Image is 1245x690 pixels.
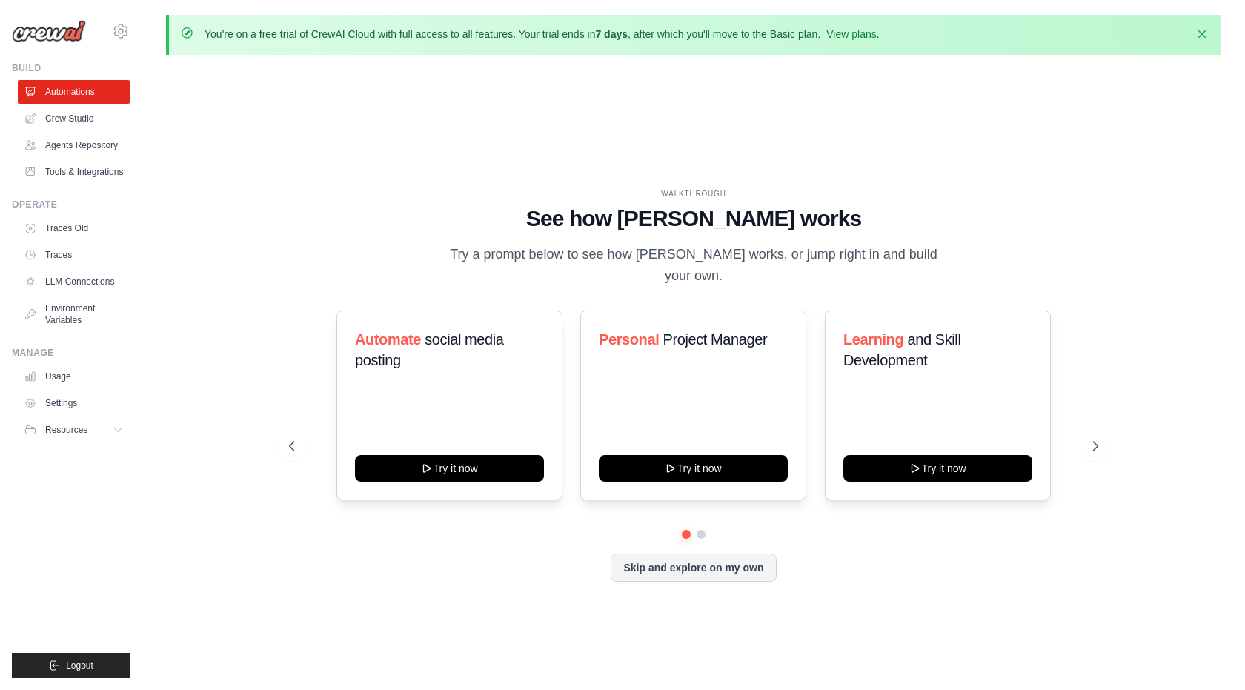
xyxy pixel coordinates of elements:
div: Operate [12,199,130,210]
button: Try it now [843,455,1032,482]
span: Project Manager [663,331,768,348]
a: LLM Connections [18,270,130,293]
p: You're on a free trial of CrewAI Cloud with full access to all features. Your trial ends in , aft... [205,27,880,42]
span: Automate [355,331,421,348]
button: Skip and explore on my own [611,554,776,582]
h1: See how [PERSON_NAME] works [289,205,1098,232]
a: Automations [18,80,130,104]
a: Environment Variables [18,296,130,332]
a: Usage [18,365,130,388]
a: Traces Old [18,216,130,240]
p: Try a prompt below to see how [PERSON_NAME] works, or jump right in and build your own. [445,244,943,288]
button: Try it now [599,455,788,482]
a: Agents Repository [18,133,130,157]
img: Logo [12,20,86,42]
button: Try it now [355,455,544,482]
div: Build [12,62,130,74]
span: Learning [843,331,903,348]
a: Settings [18,391,130,415]
button: Resources [18,418,130,442]
a: Traces [18,243,130,267]
span: and Skill Development [843,331,960,368]
div: WALKTHROUGH [289,188,1098,199]
a: Tools & Integrations [18,160,130,184]
span: Resources [45,424,87,436]
button: Logout [12,653,130,678]
a: View plans [826,28,876,40]
strong: 7 days [595,28,628,40]
a: Crew Studio [18,107,130,130]
span: Logout [66,660,93,671]
span: social media posting [355,331,504,368]
span: Personal [599,331,659,348]
div: Manage [12,347,130,359]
